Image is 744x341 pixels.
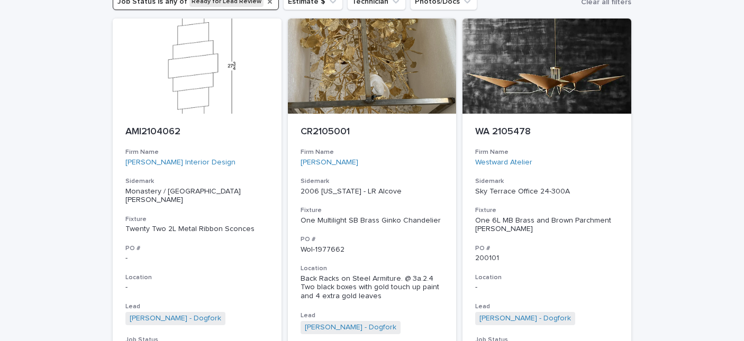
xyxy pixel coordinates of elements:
[475,244,619,253] h3: PO #
[125,126,269,138] p: AMI2104062
[125,273,269,282] h3: Location
[475,148,619,156] h3: Firm Name
[125,302,269,311] h3: Lead
[301,245,444,254] p: Wol-1977662
[301,148,444,156] h3: Firm Name
[305,323,396,332] a: [PERSON_NAME] - Dogfork
[125,187,269,205] p: Monastery / [GEOGRAPHIC_DATA][PERSON_NAME]
[479,314,571,323] a: [PERSON_NAME] - Dogfork
[130,314,221,323] a: [PERSON_NAME] - Dogfork
[125,225,269,234] div: Twenty Two 2L Metal Ribbon Sconces
[125,244,269,253] h3: PO #
[125,158,235,167] a: [PERSON_NAME] Interior Design
[125,148,269,156] h3: Firm Name
[125,283,269,292] p: -
[475,206,619,215] h3: Fixture
[125,254,269,263] p: -
[475,177,619,186] h3: Sidemark
[475,158,532,167] a: Westward Atelier
[301,206,444,215] h3: Fixture
[475,187,619,196] p: Sky Terrace Office 24-300A
[301,264,444,273] h3: Location
[475,254,619,263] p: 200101
[301,216,444,225] div: One Multilight SB Brass Ginko Chandelier
[301,126,444,138] p: CR2105001
[301,311,444,320] h3: Lead
[125,177,269,186] h3: Sidemark
[301,158,358,167] a: [PERSON_NAME]
[475,126,619,138] p: WA 2105478
[475,216,619,234] div: One 6L MB Brass and Brown Parchment [PERSON_NAME]
[125,215,269,224] h3: Fixture
[475,283,619,292] p: -
[475,273,619,282] h3: Location
[475,302,619,311] h3: Lead
[301,177,444,186] h3: Sidemark
[301,235,444,244] h3: PO #
[301,187,444,196] p: 2006 [US_STATE] - LR Alcove
[301,274,444,301] p: Back Racks on Steel Armiture. @ 3a.2.4 Two black boxes with gold touch up paint and 4 extra gold ...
